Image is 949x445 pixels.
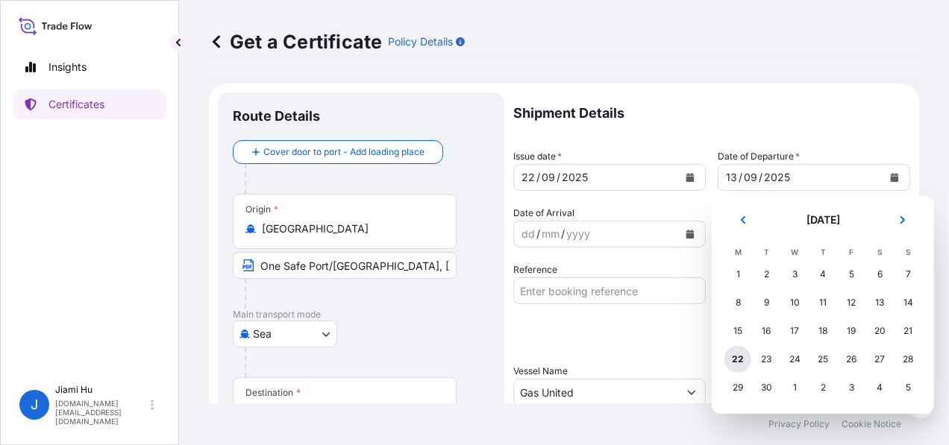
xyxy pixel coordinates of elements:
[886,208,919,232] button: Next
[895,346,921,373] div: Sunday 28 September 2025
[781,374,808,401] div: Wednesday 1 October 2025
[724,374,751,401] div: Monday 29 September 2025
[809,374,836,401] div: Thursday 2 October 2025
[809,261,836,288] div: Thursday 4 September 2025
[781,318,808,344] div: Wednesday 17 September 2025
[781,261,808,288] div: Wednesday 3 September 2025
[781,289,808,316] div: Wednesday 10 September 2025
[809,346,836,373] div: Thursday 25 September 2025
[209,30,382,54] p: Get a Certificate
[838,261,865,288] div: Friday 5 September 2025
[753,318,780,344] div: Tuesday 16 September 2025
[895,318,921,344] div: Sunday 21 September 2025
[838,318,865,344] div: Friday 19 September 2025
[753,289,780,316] div: Tuesday 9 September 2025
[809,289,836,316] div: Thursday 11 September 2025
[866,374,893,401] div: Saturday 4 October 2025
[724,244,752,260] th: M
[780,244,809,260] th: W
[866,346,893,373] div: Saturday 27 September 2025
[895,261,921,288] div: Sunday 7 September 2025
[753,346,780,373] div: Tuesday 23 September 2025
[724,289,751,316] div: Monday 8 September 2025
[753,374,780,401] div: Tuesday 30 September 2025
[838,374,865,401] div: Friday 3 October 2025
[809,244,837,260] th: T
[724,318,751,344] div: Monday 15 September 2025
[727,208,759,232] button: Previous
[753,261,780,288] div: Tuesday 2 September 2025
[752,244,780,260] th: T
[866,261,893,288] div: Saturday 6 September 2025
[895,289,921,316] div: Sunday 14 September 2025
[388,34,453,49] p: Policy Details
[865,244,894,260] th: S
[895,374,921,401] div: Sunday 5 October 2025
[712,196,934,414] section: Calendar
[724,244,922,402] table: September 2025
[866,289,893,316] div: Saturday 13 September 2025 selected
[781,346,808,373] div: Wednesday 24 September 2025
[837,244,865,260] th: F
[838,289,865,316] div: Friday 12 September 2025
[768,212,877,227] h2: [DATE]
[724,346,751,373] div: Today, Monday 22 September 2025
[809,318,836,344] div: Thursday 18 September 2025
[838,346,865,373] div: Friday 26 September 2025
[866,318,893,344] div: Saturday 20 September 2025
[724,261,751,288] div: Monday 1 September 2025
[724,208,922,402] div: September 2025
[894,244,922,260] th: S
